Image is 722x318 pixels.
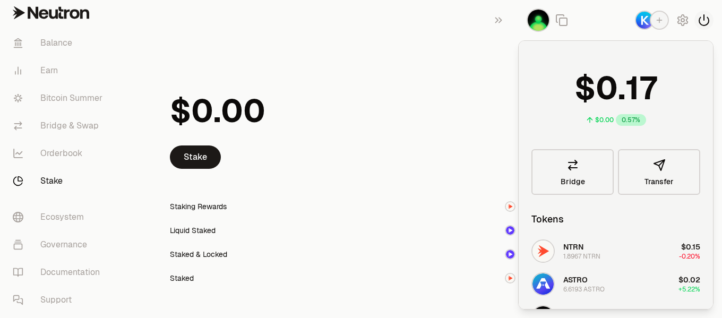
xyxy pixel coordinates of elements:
a: Orderbook [4,140,115,167]
button: Worldnet [527,8,550,32]
button: NTRN LogoNTRN1.8967 NTRN$0.15-0.20% [525,235,707,267]
a: Bitcoin Summer [4,84,115,112]
button: Transfer [618,149,700,195]
span: <$0.01 [676,308,700,317]
span: NTRN [563,242,583,252]
button: Keplr [635,11,669,30]
div: Liquid Staked [170,225,216,236]
a: Bridge [531,149,614,195]
div: Tokens [531,212,564,227]
span: $0.15 [681,242,700,252]
img: NTRN Logo [506,274,514,282]
a: Ecosystem [4,203,115,231]
a: Bridge & Swap [4,112,115,140]
div: Staked & Locked [170,249,227,260]
img: dNTRN Logo [506,250,514,259]
img: Keplr [636,12,653,29]
a: Stake [170,145,221,169]
span: Transfer [644,178,674,185]
img: dNTRN Logo [506,226,514,235]
a: Earn [4,57,115,84]
div: 0.57% [616,114,646,126]
div: 1.8967 NTRN [563,252,600,261]
div: Staked [170,273,194,283]
span: +5.22% [678,285,700,294]
span: ASTRO [563,275,588,285]
a: Documentation [4,259,115,286]
span: $0.02 [678,275,700,285]
img: NTRN Logo [506,202,514,211]
span: -0.20% [679,252,700,261]
a: Support [4,286,115,314]
a: Stake [4,167,115,195]
a: Balance [4,29,115,57]
div: $0.00 [595,116,614,124]
span: Bridge [561,178,585,185]
span: [MEDICAL_DATA] [563,308,625,317]
img: Worldnet [528,10,549,31]
a: Governance [4,231,115,259]
img: NTRN Logo [532,240,554,262]
button: ASTRO LogoASTRO6.6193 ASTRO$0.02+5.22% [525,268,707,300]
div: Staking Rewards [170,201,227,212]
div: 6.6193 ASTRO [563,285,605,294]
img: ASTRO Logo [532,273,554,295]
